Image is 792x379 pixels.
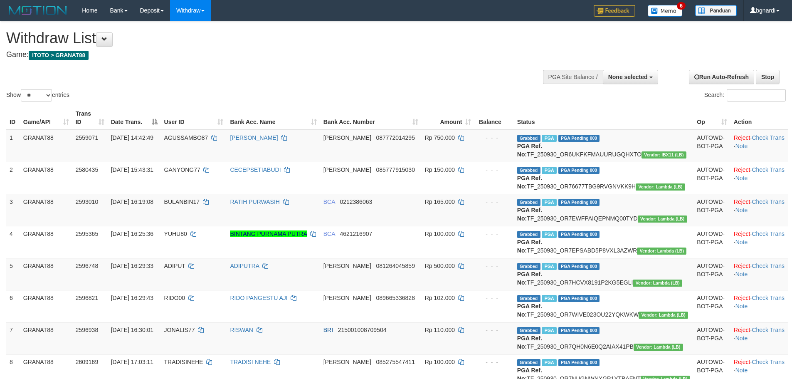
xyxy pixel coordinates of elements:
[164,230,187,237] span: YUHU80
[422,106,475,130] th: Amount: activate to sort column ascending
[478,294,510,302] div: - - -
[693,226,730,258] td: AUTOWD-BOT-PGA
[752,295,785,301] a: Check Trans
[558,231,600,238] span: PGA Pending
[558,263,600,270] span: PGA Pending
[111,359,153,365] span: [DATE] 17:03:11
[517,271,542,286] b: PGA Ref. No:
[730,258,788,290] td: · ·
[693,258,730,290] td: AUTOWD-BOT-PGA
[72,106,108,130] th: Trans ID: activate to sort column ascending
[603,70,658,84] button: None selected
[164,166,200,173] span: GANYONG77
[108,106,161,130] th: Date Trans.: activate to sort column descending
[558,359,600,366] span: PGA Pending
[478,326,510,334] div: - - -
[376,263,415,269] span: Copy 081264045859 to clipboard
[6,194,20,226] td: 3
[6,4,69,17] img: MOTION_logo.png
[693,290,730,322] td: AUTOWD-BOT-PGA
[639,312,688,319] span: Vendor URL: https://dashboard.q2checkout.com/secure
[111,327,153,333] span: [DATE] 16:30:01
[637,248,686,255] span: Vendor URL: https://dashboard.q2checkout.com/secure
[21,89,52,102] select: Showentries
[756,70,780,84] a: Stop
[594,5,635,17] img: Feedback.jpg
[734,134,750,141] a: Reject
[323,295,371,301] span: [PERSON_NAME]
[340,198,372,205] span: Copy 0212386063 to clipboard
[161,106,227,130] th: User ID: activate to sort column ascending
[752,359,785,365] a: Check Trans
[517,167,540,174] span: Grabbed
[478,230,510,238] div: - - -
[111,295,153,301] span: [DATE] 16:29:43
[542,327,556,334] span: Marked by bgndany
[730,106,788,130] th: Action
[76,134,99,141] span: 2559071
[704,89,786,102] label: Search:
[340,230,372,237] span: Copy 4621216907 to clipboard
[6,30,520,47] h1: Withdraw List
[517,135,540,142] span: Grabbed
[693,322,730,354] td: AUTOWD-BOT-PGA
[76,359,99,365] span: 2609169
[734,263,750,269] a: Reject
[230,166,281,173] a: CECEPSETIABUDI
[730,322,788,354] td: · ·
[693,130,730,162] td: AUTOWD-BOT-PGA
[730,162,788,194] td: · ·
[6,258,20,290] td: 5
[514,258,694,290] td: TF_250930_OR7HCVX8191P2KG5EGLI
[164,295,185,301] span: RIDO00
[323,359,371,365] span: [PERSON_NAME]
[752,134,785,141] a: Check Trans
[6,322,20,354] td: 7
[6,162,20,194] td: 2
[20,322,72,354] td: GRANAT88
[20,106,72,130] th: Game/API: activate to sort column ascending
[323,230,335,237] span: BCA
[323,327,333,333] span: BRI
[735,239,748,245] a: Note
[376,134,415,141] span: Copy 087772014295 to clipboard
[752,230,785,237] a: Check Trans
[542,295,556,302] span: Marked by bgndedek
[730,130,788,162] td: · ·
[558,295,600,302] span: PGA Pending
[76,327,99,333] span: 2596938
[636,183,685,191] span: Vendor URL: https://dashboard.q2checkout.com/secure
[734,327,750,333] a: Reject
[6,226,20,258] td: 4
[230,134,278,141] a: [PERSON_NAME]
[6,89,69,102] label: Show entries
[735,367,748,374] a: Note
[558,167,600,174] span: PGA Pending
[164,327,195,333] span: JONALIS77
[323,134,371,141] span: [PERSON_NAME]
[517,303,542,318] b: PGA Ref. No:
[6,106,20,130] th: ID
[323,198,335,205] span: BCA
[425,198,455,205] span: Rp 165.000
[20,258,72,290] td: GRANAT88
[517,295,540,302] span: Grabbed
[478,166,510,174] div: - - -
[425,134,455,141] span: Rp 750.000
[730,194,788,226] td: · ·
[111,166,153,173] span: [DATE] 15:43:31
[735,303,748,310] a: Note
[478,262,510,270] div: - - -
[111,134,153,141] span: [DATE] 14:42:49
[514,226,694,258] td: TF_250930_OR7EPSABD5P8VXL3AZWR
[517,239,542,254] b: PGA Ref. No:
[425,359,455,365] span: Rp 100.000
[735,143,748,149] a: Note
[29,51,89,60] span: ITOTO > GRANAT88
[542,167,556,174] span: Marked by bgndedek
[230,263,259,269] a: ADIPUTRA
[164,359,203,365] span: TRADISINEHE
[323,166,371,173] span: [PERSON_NAME]
[164,134,208,141] span: AGUSSAMBO87
[677,2,686,10] span: 6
